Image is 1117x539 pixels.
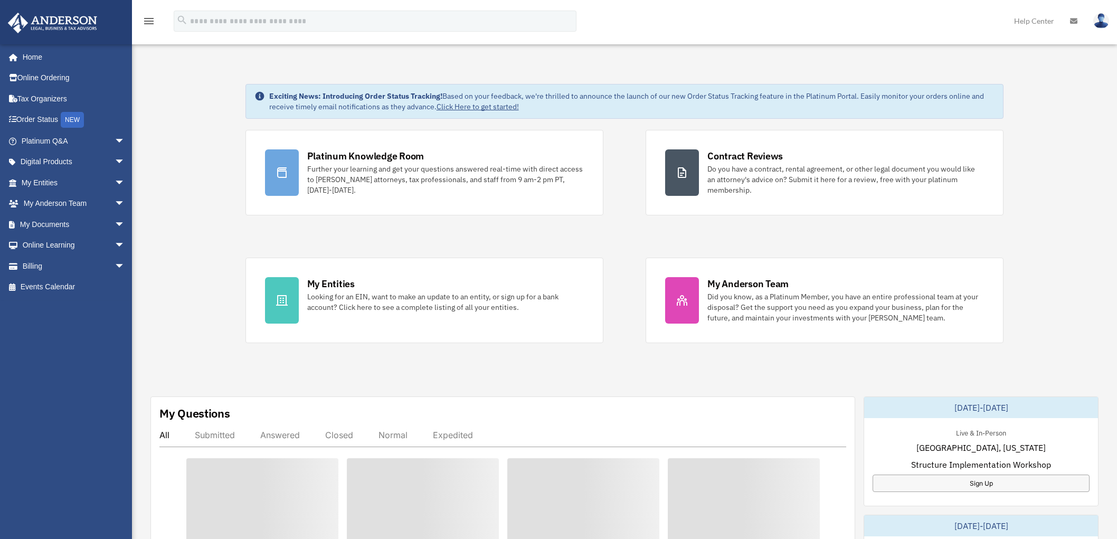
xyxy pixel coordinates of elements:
[864,515,1098,536] div: [DATE]-[DATE]
[1093,13,1109,29] img: User Pic
[437,102,519,111] a: Click Here to get started!
[7,277,141,298] a: Events Calendar
[269,91,442,101] strong: Exciting News: Introducing Order Status Tracking!
[916,441,1046,454] span: [GEOGRAPHIC_DATA], [US_STATE]
[115,152,136,173] span: arrow_drop_down
[378,430,408,440] div: Normal
[7,46,136,68] a: Home
[269,91,995,112] div: Based on your feedback, we're thrilled to announce the launch of our new Order Status Tracking fe...
[115,172,136,194] span: arrow_drop_down
[707,277,789,290] div: My Anderson Team
[7,109,141,131] a: Order StatusNEW
[7,152,141,173] a: Digital Productsarrow_drop_down
[707,291,984,323] div: Did you know, as a Platinum Member, you have an entire professional team at your disposal? Get th...
[707,149,783,163] div: Contract Reviews
[864,397,1098,418] div: [DATE]-[DATE]
[7,256,141,277] a: Billingarrow_drop_down
[325,430,353,440] div: Closed
[646,130,1004,215] a: Contract Reviews Do you have a contract, rental agreement, or other legal document you would like...
[7,193,141,214] a: My Anderson Teamarrow_drop_down
[307,149,424,163] div: Platinum Knowledge Room
[7,214,141,235] a: My Documentsarrow_drop_down
[260,430,300,440] div: Answered
[7,172,141,193] a: My Entitiesarrow_drop_down
[307,164,584,195] div: Further your learning and get your questions answered real-time with direct access to [PERSON_NAM...
[245,258,603,343] a: My Entities Looking for an EIN, want to make an update to an entity, or sign up for a bank accoun...
[245,130,603,215] a: Platinum Knowledge Room Further your learning and get your questions answered real-time with dire...
[433,430,473,440] div: Expedited
[115,193,136,215] span: arrow_drop_down
[7,235,141,256] a: Online Learningarrow_drop_down
[159,430,169,440] div: All
[7,130,141,152] a: Platinum Q&Aarrow_drop_down
[707,164,984,195] div: Do you have a contract, rental agreement, or other legal document you would like an attorney's ad...
[7,88,141,109] a: Tax Organizers
[307,291,584,313] div: Looking for an EIN, want to make an update to an entity, or sign up for a bank account? Click her...
[143,15,155,27] i: menu
[115,130,136,152] span: arrow_drop_down
[7,68,141,89] a: Online Ordering
[646,258,1004,343] a: My Anderson Team Did you know, as a Platinum Member, you have an entire professional team at your...
[307,277,355,290] div: My Entities
[115,256,136,277] span: arrow_drop_down
[195,430,235,440] div: Submitted
[948,427,1015,438] div: Live & In-Person
[115,214,136,235] span: arrow_drop_down
[873,475,1090,492] a: Sign Up
[159,405,230,421] div: My Questions
[911,458,1051,471] span: Structure Implementation Workshop
[176,14,188,26] i: search
[143,18,155,27] a: menu
[5,13,100,33] img: Anderson Advisors Platinum Portal
[61,112,84,128] div: NEW
[115,235,136,257] span: arrow_drop_down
